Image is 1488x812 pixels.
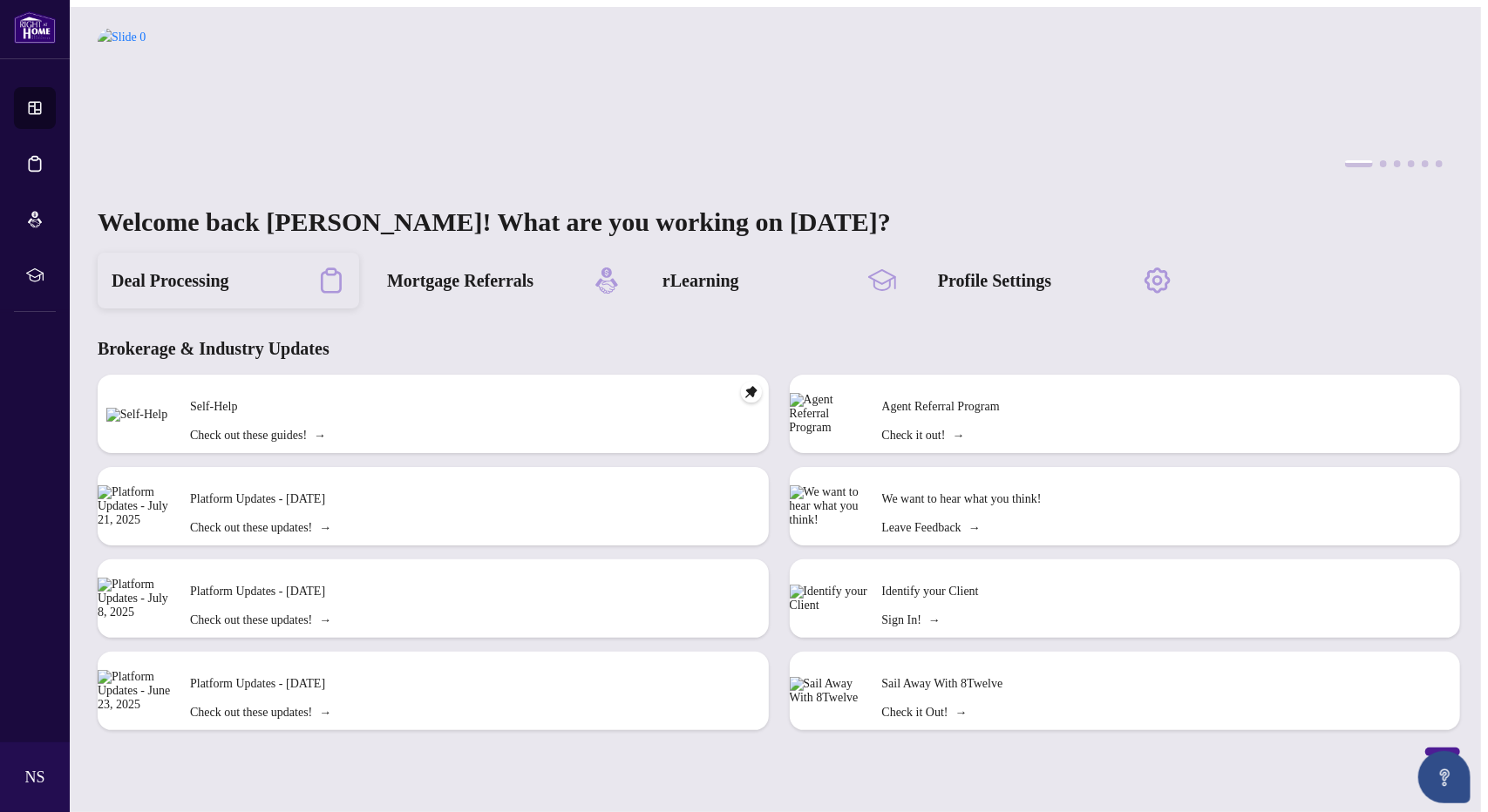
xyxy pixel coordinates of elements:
[98,28,1474,178] img: Slide 0
[1408,160,1415,167] button: 4
[1380,160,1387,167] button: 2
[190,706,331,720] a: Check out these updates!→
[387,268,533,293] h2: Mortgage Referrals
[106,408,167,422] img: Self-Help
[790,485,868,527] img: We want to hear what you think!
[882,490,1447,509] p: We want to hear what you think!
[938,268,1051,293] h2: Profile Settings
[190,490,755,509] p: Platform Updates - [DATE]
[790,677,868,705] img: Sail Away With 8Twelve
[882,397,1447,416] p: Agent Referral Program
[190,397,755,416] p: Self-Help
[98,206,1460,239] h1: Welcome back [PERSON_NAME]! What are you working on [DATE]?
[790,393,868,435] img: Agent Referral Program
[1345,160,1373,167] button: 1
[790,585,868,612] img: Identify your Client
[928,613,941,627] span: →
[190,613,331,627] a: Check out these updates!→
[882,521,981,535] a: Leave Feedback→
[882,429,965,443] a: Check it out!→
[319,706,331,720] span: →
[190,429,326,443] a: Check out these guides!→
[882,674,1447,694] p: Sail Away With 8Twelve
[882,706,968,720] a: Check it Out!→
[953,429,965,443] span: →
[319,613,331,627] span: →
[112,268,229,293] h2: Deal Processing
[98,578,176,619] img: Platform Updates - July 8, 2025
[314,429,326,443] span: →
[1422,160,1429,167] button: 5
[1418,751,1471,803] button: Open asap
[1394,160,1401,167] button: 3
[98,670,176,712] img: Platform Updates - June 23, 2025
[190,582,755,601] p: Platform Updates - [DATE]
[955,706,968,720] span: →
[882,582,1447,601] p: Identify your Client
[968,521,981,535] span: →
[319,521,331,535] span: →
[1436,160,1443,167] button: 6
[662,268,739,293] h2: rLearning
[24,765,44,789] span: NS
[882,613,941,627] a: Sign In!→
[190,674,755,694] p: Platform Updates - [DATE]
[98,485,176,527] img: Platform Updates - July 21, 2025
[14,11,56,44] img: logo
[741,382,762,403] span: pushpin
[98,336,1460,361] h3: Brokerage & Industry Updates
[190,521,331,535] a: Check out these updates!→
